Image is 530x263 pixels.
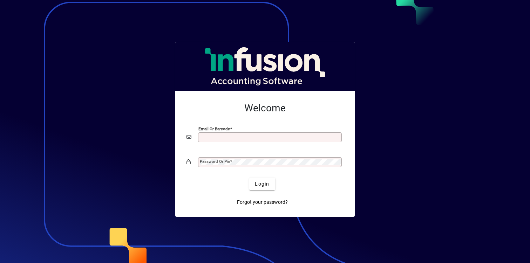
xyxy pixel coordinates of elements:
[198,126,230,131] mat-label: Email or Barcode
[234,196,291,208] a: Forgot your password?
[255,180,269,188] span: Login
[237,199,288,206] span: Forgot your password?
[186,102,344,114] h2: Welcome
[200,159,230,164] mat-label: Password or Pin
[249,178,275,190] button: Login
